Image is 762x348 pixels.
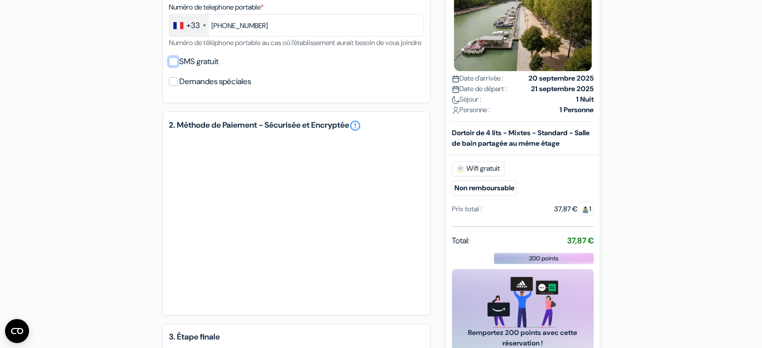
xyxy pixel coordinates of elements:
span: 200 points [529,254,559,263]
small: Numéro de téléphone portable au cas où l'établissement aurait besoin de vous joindre [169,38,421,47]
span: Personne : [452,105,490,115]
div: Prix total : [452,204,482,214]
img: free_wifi.svg [456,165,464,173]
h5: 3. Étape finale [169,332,424,341]
img: guest.svg [582,206,589,213]
small: Non remboursable [452,180,517,196]
a: error_outline [349,120,361,132]
input: 6 12 34 56 78 [169,14,424,37]
h5: 2. Méthode de Paiement - Sécurisée et Encryptée [169,120,424,132]
span: Date d'arrivée : [452,73,503,84]
label: Numéro de telephone portable [169,2,264,13]
iframe: Cadre de saisie sécurisé pour le paiement [179,146,414,297]
img: gift_card_hero_new.png [487,277,558,327]
img: calendar.svg [452,75,459,83]
span: 1 [578,202,594,216]
div: 37,87 € [554,204,594,214]
strong: 1 Nuit [576,94,594,105]
div: France: +33 [169,15,209,36]
strong: 21 septembre 2025 [531,84,594,94]
span: Total: [452,235,469,247]
button: Ouvrir le widget CMP [5,319,29,343]
img: calendar.svg [452,86,459,93]
img: user_icon.svg [452,107,459,114]
strong: 20 septembre 2025 [529,73,594,84]
span: Wifi gratuit [452,161,504,176]
strong: 37,87 € [567,235,594,246]
label: Demandes spéciales [179,75,251,89]
span: Séjour : [452,94,481,105]
div: +33 [186,20,200,32]
label: SMS gratuit [179,55,218,69]
span: Date de départ : [452,84,507,94]
b: Dortoir de 4 lits - Mixtes - Standard - Salle de bain partagée au même étage [452,128,590,148]
strong: 1 Personne [560,105,594,115]
img: moon.svg [452,96,459,104]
